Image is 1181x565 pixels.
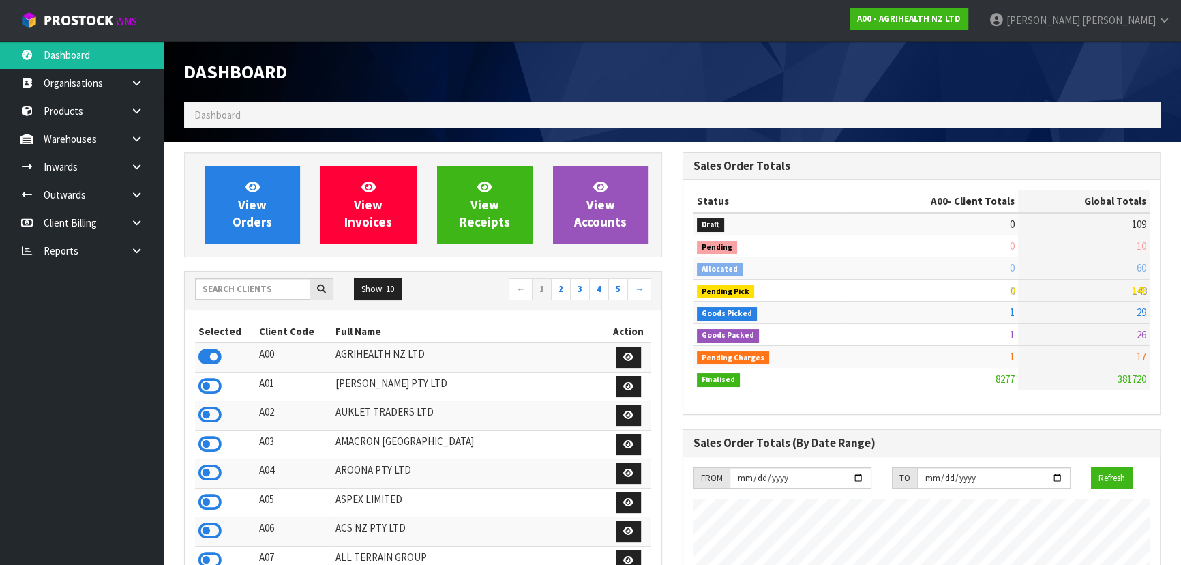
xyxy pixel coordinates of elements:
button: Refresh [1091,467,1133,489]
a: 1 [532,278,552,300]
a: ViewOrders [205,166,300,244]
th: - Client Totals [844,190,1018,212]
span: View Accounts [574,179,627,230]
img: cube-alt.png [20,12,38,29]
span: 1 [1010,350,1015,363]
span: Dashboard [194,108,241,121]
td: ASPEX LIMITED [332,488,606,517]
td: A00 [256,343,331,372]
div: FROM [693,467,730,489]
a: 4 [589,278,609,300]
a: 5 [608,278,628,300]
span: View Receipts [460,179,510,230]
span: 0 [1010,261,1015,274]
td: A06 [256,517,331,547]
span: Draft [697,218,724,232]
a: A00 - AGRIHEALTH NZ LTD [850,8,968,30]
button: Show: 10 [354,278,402,300]
span: A00 [931,194,948,207]
td: AMACRON [GEOGRAPHIC_DATA] [332,430,606,459]
td: A04 [256,459,331,489]
span: 1 [1010,306,1015,319]
a: 2 [551,278,571,300]
div: TO [892,467,917,489]
a: ViewAccounts [553,166,648,244]
nav: Page navigation [434,278,652,302]
th: Selected [195,321,256,343]
span: 60 [1137,261,1146,274]
th: Global Totals [1018,190,1150,212]
td: A02 [256,401,331,431]
td: A03 [256,430,331,459]
span: Pending Pick [697,285,754,299]
td: ACS NZ PTY LTD [332,517,606,547]
td: A01 [256,372,331,401]
span: 29 [1137,306,1146,319]
input: Search clients [195,278,310,300]
span: 8277 [996,373,1015,386]
span: 17 [1137,350,1146,363]
span: View Invoices [344,179,392,230]
span: 26 [1137,328,1146,341]
td: A05 [256,488,331,517]
span: 109 [1132,218,1146,231]
span: 1 [1010,328,1015,341]
span: Pending Charges [697,351,769,365]
td: AGRIHEALTH NZ LTD [332,343,606,372]
span: [PERSON_NAME] [1006,14,1080,27]
th: Client Code [256,321,331,343]
th: Full Name [332,321,606,343]
span: 148 [1132,284,1146,297]
td: AROONA PTY LTD [332,459,606,489]
span: 0 [1010,218,1015,231]
a: ViewReceipts [437,166,533,244]
span: [PERSON_NAME] [1082,14,1156,27]
span: 10 [1137,240,1146,252]
span: Pending [697,241,737,255]
span: Dashboard [184,60,287,83]
a: ← [509,278,533,300]
span: 381720 [1118,373,1146,386]
span: 0 [1010,284,1015,297]
span: View Orders [233,179,272,230]
span: Finalised [697,373,740,387]
a: → [627,278,651,300]
span: ProStock [44,12,113,29]
th: Status [693,190,844,212]
strong: A00 - AGRIHEALTH NZ LTD [857,13,961,25]
h3: Sales Order Totals (By Date Range) [693,437,1150,450]
span: Goods Packed [697,329,759,343]
span: Allocated [697,263,743,276]
a: ViewInvoices [320,166,416,244]
td: AUKLET TRADERS LTD [332,401,606,431]
a: 3 [570,278,590,300]
td: [PERSON_NAME] PTY LTD [332,372,606,401]
small: WMS [116,15,137,28]
th: Action [606,321,651,343]
span: Goods Picked [697,307,757,321]
h3: Sales Order Totals [693,160,1150,173]
span: 0 [1010,240,1015,252]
